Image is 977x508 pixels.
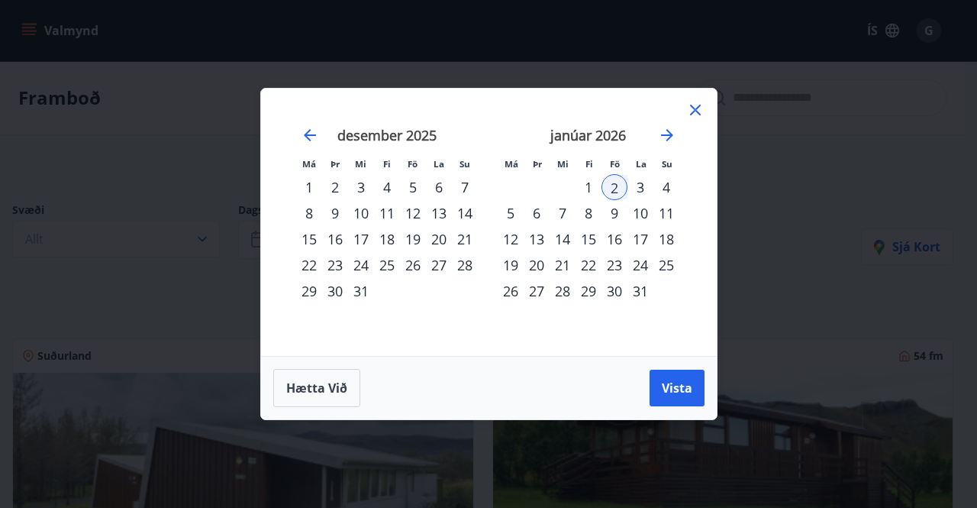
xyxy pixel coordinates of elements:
[498,278,524,304] div: 26
[627,174,653,200] td: Choose laugardagur, 3. janúar 2026 as your check-out date. It’s available.
[627,252,653,278] td: Choose laugardagur, 24. janúar 2026 as your check-out date. It’s available.
[459,158,470,170] small: Su
[452,200,478,226] div: 14
[426,226,452,252] div: 20
[302,158,316,170] small: Má
[374,226,400,252] td: Choose fimmtudagur, 18. desember 2025 as your check-out date. It’s available.
[426,226,452,252] td: Choose laugardagur, 20. desember 2025 as your check-out date. It’s available.
[348,226,374,252] td: Choose miðvikudagur, 17. desember 2025 as your check-out date. It’s available.
[550,226,576,252] div: 14
[498,226,524,252] td: Choose mánudagur, 12. janúar 2026 as your check-out date. It’s available.
[550,252,576,278] td: Choose miðvikudagur, 21. janúar 2026 as your check-out date. It’s available.
[653,174,679,200] td: Choose sunnudagur, 4. janúar 2026 as your check-out date. It’s available.
[550,200,576,226] td: Choose miðvikudagur, 7. janúar 2026 as your check-out date. It’s available.
[452,200,478,226] td: Choose sunnudagur, 14. desember 2025 as your check-out date. It’s available.
[550,200,576,226] div: 7
[524,278,550,304] div: 27
[331,158,340,170] small: Þr
[524,200,550,226] td: Choose þriðjudagur, 6. janúar 2026 as your check-out date. It’s available.
[601,252,627,278] div: 23
[301,126,319,144] div: Move backward to switch to the previous month.
[636,158,646,170] small: La
[296,174,322,200] td: Choose mánudagur, 1. desember 2025 as your check-out date. It’s available.
[452,252,478,278] div: 28
[374,252,400,278] div: 25
[400,174,426,200] td: Choose föstudagur, 5. desember 2025 as your check-out date. It’s available.
[400,174,426,200] div: 5
[524,226,550,252] td: Choose þriðjudagur, 13. janúar 2026 as your check-out date. It’s available.
[452,252,478,278] td: Choose sunnudagur, 28. desember 2025 as your check-out date. It’s available.
[400,226,426,252] div: 19
[524,226,550,252] div: 13
[627,174,653,200] div: 3
[348,278,374,304] td: Choose miðvikudagur, 31. desember 2025 as your check-out date. It’s available.
[505,158,518,170] small: Má
[653,226,679,252] td: Choose sunnudagur, 18. janúar 2026 as your check-out date. It’s available.
[627,226,653,252] div: 17
[374,200,400,226] div: 11
[576,226,601,252] div: 15
[557,158,569,170] small: Mi
[348,200,374,226] td: Choose miðvikudagur, 10. desember 2025 as your check-out date. It’s available.
[601,278,627,304] td: Choose föstudagur, 30. janúar 2026 as your check-out date. It’s available.
[296,278,322,304] div: 29
[498,252,524,278] td: Choose mánudagur, 19. janúar 2026 as your check-out date. It’s available.
[653,200,679,226] td: Choose sunnudagur, 11. janúar 2026 as your check-out date. It’s available.
[576,278,601,304] td: Choose fimmtudagur, 29. janúar 2026 as your check-out date. It’s available.
[337,126,437,144] strong: desember 2025
[296,252,322,278] div: 22
[524,200,550,226] div: 6
[374,174,400,200] div: 4
[296,226,322,252] td: Choose mánudagur, 15. desember 2025 as your check-out date. It’s available.
[400,200,426,226] td: Choose föstudagur, 12. desember 2025 as your check-out date. It’s available.
[348,252,374,278] div: 24
[576,174,601,200] td: Choose fimmtudagur, 1. janúar 2026 as your check-out date. It’s available.
[322,174,348,200] div: 2
[426,174,452,200] div: 6
[322,174,348,200] td: Choose þriðjudagur, 2. desember 2025 as your check-out date. It’s available.
[658,126,676,144] div: Move forward to switch to the next month.
[374,226,400,252] div: 18
[408,158,418,170] small: Fö
[610,158,620,170] small: Fö
[498,200,524,226] div: 5
[653,174,679,200] div: 4
[601,226,627,252] div: 16
[498,226,524,252] div: 12
[653,200,679,226] div: 11
[662,158,672,170] small: Su
[426,174,452,200] td: Choose laugardagur, 6. desember 2025 as your check-out date. It’s available.
[524,252,550,278] div: 20
[601,174,627,200] td: Selected as start date. föstudagur, 2. janúar 2026
[653,226,679,252] div: 18
[550,126,626,144] strong: janúar 2026
[322,226,348,252] td: Choose þriðjudagur, 16. desember 2025 as your check-out date. It’s available.
[533,158,542,170] small: Þr
[322,226,348,252] div: 16
[279,107,698,338] div: Calendar
[650,370,705,406] button: Vista
[498,278,524,304] td: Choose mánudagur, 26. janúar 2026 as your check-out date. It’s available.
[627,200,653,226] td: Choose laugardagur, 10. janúar 2026 as your check-out date. It’s available.
[662,380,692,396] span: Vista
[576,252,601,278] td: Choose fimmtudagur, 22. janúar 2026 as your check-out date. It’s available.
[653,252,679,278] td: Choose sunnudagur, 25. janúar 2026 as your check-out date. It’s available.
[452,174,478,200] div: 7
[627,278,653,304] div: 31
[576,200,601,226] td: Choose fimmtudagur, 8. janúar 2026 as your check-out date. It’s available.
[296,252,322,278] td: Choose mánudagur, 22. desember 2025 as your check-out date. It’s available.
[601,226,627,252] td: Choose föstudagur, 16. janúar 2026 as your check-out date. It’s available.
[601,278,627,304] div: 30
[296,174,322,200] div: 1
[348,200,374,226] div: 10
[576,174,601,200] div: 1
[601,200,627,226] div: 9
[585,158,593,170] small: Fi
[627,278,653,304] td: Choose laugardagur, 31. janúar 2026 as your check-out date. It’s available.
[400,226,426,252] td: Choose föstudagur, 19. desember 2025 as your check-out date. It’s available.
[550,278,576,304] div: 28
[601,200,627,226] td: Choose föstudagur, 9. janúar 2026 as your check-out date. It’s available.
[322,278,348,304] td: Choose þriðjudagur, 30. desember 2025 as your check-out date. It’s available.
[296,278,322,304] td: Choose mánudagur, 29. desember 2025 as your check-out date. It’s available.
[550,226,576,252] td: Choose miðvikudagur, 14. janúar 2026 as your check-out date. It’s available.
